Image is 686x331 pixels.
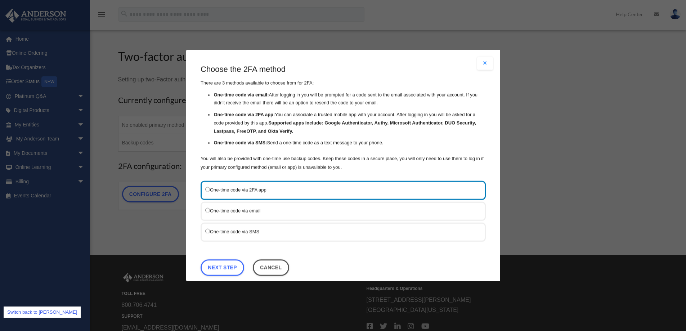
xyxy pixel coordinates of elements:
[477,57,493,70] button: Close modal
[201,259,244,276] a: Next Step
[201,64,486,172] div: There are 3 methods available to choose from for 2FA:
[214,140,267,146] strong: One-time code via SMS:
[214,92,269,97] strong: One-time code via email:
[205,187,210,191] input: One-time code via 2FA app
[201,154,486,171] p: You will also be provided with one-time use backup codes. Keep these codes in a secure place, you...
[201,64,486,75] h3: Choose the 2FA method
[252,259,289,276] button: Close this dialog window
[214,111,486,135] li: You can associate a trusted mobile app with your account. After logging in you will be asked for ...
[205,185,474,194] label: One-time code via 2FA app
[4,307,81,318] a: Switch back to [PERSON_NAME]
[205,228,210,233] input: One-time code via SMS
[205,206,474,215] label: One-time code via email
[214,139,486,147] li: Send a one-time code as a text message to your phone.
[205,207,210,212] input: One-time code via email
[214,112,275,117] strong: One-time code via 2FA app:
[205,227,474,236] label: One-time code via SMS
[214,120,476,134] strong: Supported apps include: Google Authenticator, Authy, Microsoft Authenticator, DUO Security, Lastp...
[214,91,486,107] li: After logging in you will be prompted for a code sent to the email associated with your account. ...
